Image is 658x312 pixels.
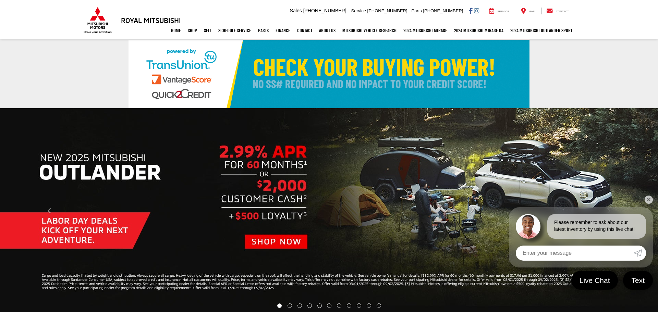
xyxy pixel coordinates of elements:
a: Map [516,8,540,14]
a: About Us [316,22,339,39]
a: Instagram: Click to visit our Instagram page [474,8,479,13]
a: Sell [200,22,215,39]
span: [PHONE_NUMBER] [423,8,463,13]
a: 2024 Mitsubishi Outlander SPORT [507,22,576,39]
li: Go to slide number 6. [327,303,332,308]
span: Service [351,8,366,13]
span: Service [497,10,509,13]
span: [PHONE_NUMBER] [303,8,346,13]
a: Live Chat [571,271,618,290]
li: Go to slide number 7. [337,303,341,308]
span: Sales [290,8,302,13]
a: Contact [541,8,574,14]
a: Facebook: Click to visit our Facebook page [469,8,473,13]
a: 2024 Mitsubishi Mirage G4 [451,22,507,39]
span: [PHONE_NUMBER] [367,8,407,13]
h3: Royal Mitsubishi [121,16,181,24]
a: Service [484,8,514,14]
a: Parts: Opens in a new tab [255,22,272,39]
div: Please remember to ask about our latest inventory by using this live chat! [547,214,646,239]
a: Contact [294,22,316,39]
a: Home [168,22,184,39]
a: Submit [634,246,646,261]
span: Map [529,10,535,13]
li: Go to slide number 3. [297,303,302,308]
li: Go to slide number 8. [347,303,351,308]
li: Go to slide number 9. [357,303,361,308]
button: Click to view next picture. [559,122,658,300]
img: Mitsubishi [82,7,113,34]
li: Go to slide number 2. [288,303,292,308]
li: Go to slide number 10. [367,303,371,308]
li: Go to slide number 11. [377,303,381,308]
span: Parts [411,8,422,13]
li: Go to slide number 4. [307,303,312,308]
span: Contact [556,10,569,13]
a: Finance [272,22,294,39]
li: Go to slide number 1. [277,303,282,308]
a: 2024 Mitsubishi Mirage [400,22,451,39]
a: Schedule Service: Opens in a new tab [215,22,255,39]
li: Go to slide number 5. [317,303,322,308]
img: Agent profile photo [516,214,540,239]
img: Check Your Buying Power [129,40,529,108]
a: Mitsubishi Vehicle Research [339,22,400,39]
span: Live Chat [576,276,613,285]
a: Text [623,271,653,290]
input: Enter your message [516,246,634,261]
span: Text [628,276,648,285]
a: Shop [184,22,200,39]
